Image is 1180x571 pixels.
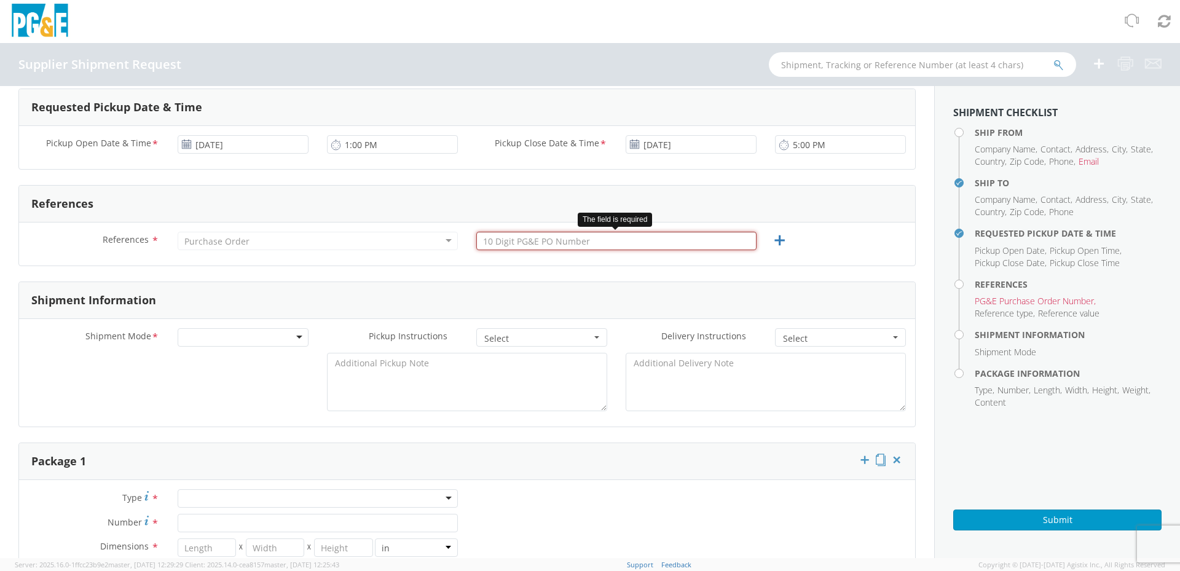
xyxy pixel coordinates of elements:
[1131,143,1153,156] li: ,
[975,143,1036,155] span: Company Name
[108,560,183,569] span: master, [DATE] 12:29:29
[31,455,86,468] h3: Package 1
[975,245,1045,256] span: Pickup Open Date
[100,540,149,552] span: Dimensions
[975,330,1162,339] h4: Shipment Information
[1131,143,1151,155] span: State
[975,307,1035,320] li: ,
[1076,143,1107,155] span: Address
[975,194,1037,206] li: ,
[264,560,339,569] span: master, [DATE] 12:25:43
[1050,245,1122,257] li: ,
[31,294,156,307] h3: Shipment Information
[1076,194,1107,205] span: Address
[783,333,890,345] span: Select
[1050,245,1120,256] span: Pickup Open Time
[975,128,1162,137] h4: Ship From
[953,106,1058,119] strong: Shipment Checklist
[1010,156,1044,167] span: Zip Code
[975,178,1162,187] h4: Ship To
[31,101,202,114] h3: Requested Pickup Date & Time
[476,328,607,347] button: Select
[975,245,1047,257] li: ,
[975,257,1047,269] li: ,
[997,384,1029,396] span: Number
[953,510,1162,530] button: Submit
[1049,156,1076,168] li: ,
[627,560,653,569] a: Support
[9,4,71,40] img: pge-logo-06675f144f4cfa6a6814.png
[1122,384,1150,396] li: ,
[661,560,691,569] a: Feedback
[476,232,757,250] input: 10 Digit PG&E PO Number
[975,206,1007,218] li: ,
[18,58,181,71] h4: Supplier Shipment Request
[1010,156,1046,168] li: ,
[975,346,1036,358] span: Shipment Mode
[975,384,994,396] li: ,
[1034,384,1060,396] span: Length
[369,330,447,342] span: Pickup Instructions
[31,198,93,210] h3: References
[103,234,149,245] span: References
[769,52,1076,77] input: Shipment, Tracking or Reference Number (at least 4 chars)
[185,560,339,569] span: Client: 2025.14.0-cea8157
[246,538,304,557] input: Width
[1131,194,1153,206] li: ,
[975,396,1006,408] span: Content
[495,137,599,151] span: Pickup Close Date & Time
[178,538,236,557] input: Length
[975,143,1037,156] li: ,
[661,330,746,342] span: Delivery Instructions
[975,257,1045,269] span: Pickup Close Date
[304,538,314,557] span: X
[1092,384,1119,396] li: ,
[122,492,142,503] span: Type
[975,156,1007,168] li: ,
[184,235,250,248] div: Purchase Order
[85,330,151,344] span: Shipment Mode
[1076,194,1109,206] li: ,
[1040,194,1072,206] li: ,
[975,384,993,396] span: Type
[1049,206,1074,218] span: Phone
[1010,206,1046,218] li: ,
[975,206,1005,218] span: Country
[975,369,1162,378] h4: Package Information
[1076,143,1109,156] li: ,
[236,538,246,557] span: X
[578,213,652,227] div: The field is required
[1112,143,1126,155] span: City
[1040,143,1072,156] li: ,
[15,560,183,569] span: Server: 2025.16.0-1ffcc23b9e2
[975,194,1036,205] span: Company Name
[1010,206,1044,218] span: Zip Code
[1065,384,1089,396] li: ,
[1112,194,1128,206] li: ,
[1122,384,1149,396] span: Weight
[1040,194,1071,205] span: Contact
[975,229,1162,238] h4: Requested Pickup Date & Time
[1050,257,1120,269] span: Pickup Close Time
[1040,143,1071,155] span: Contact
[1131,194,1151,205] span: State
[1112,194,1126,205] span: City
[997,384,1031,396] li: ,
[975,295,1096,307] li: ,
[975,307,1033,319] span: Reference type
[978,560,1165,570] span: Copyright © [DATE]-[DATE] Agistix Inc., All Rights Reserved
[975,280,1162,289] h4: References
[1112,143,1128,156] li: ,
[1034,384,1062,396] li: ,
[1065,384,1087,396] span: Width
[46,137,151,151] span: Pickup Open Date & Time
[314,538,372,557] input: Height
[775,328,906,347] button: Select
[484,333,591,345] span: Select
[975,156,1005,167] span: Country
[108,516,142,528] span: Number
[1049,156,1074,167] span: Phone
[975,295,1094,307] span: PG&E Purchase Order Number
[1092,384,1117,396] span: Height
[1079,156,1099,167] span: Email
